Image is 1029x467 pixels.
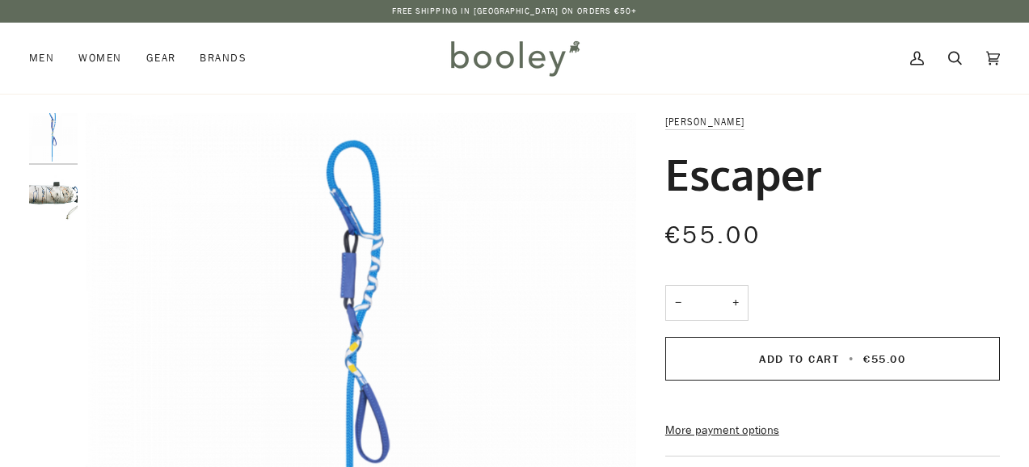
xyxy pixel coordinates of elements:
span: €55.00 [665,219,761,252]
a: Men [29,23,66,94]
span: €55.00 [863,351,905,367]
a: Brands [188,23,259,94]
h1: Escaper [665,147,822,200]
a: Gear [134,23,188,94]
span: Women [78,50,121,66]
span: Gear [146,50,176,66]
a: More payment options [665,422,1000,440]
span: Add to Cart [759,351,839,367]
span: Brands [200,50,247,66]
img: BEAL Escaper - Booley Galway [29,113,78,162]
span: Men [29,50,54,66]
img: BEAL Escaper - Booley Galway [29,175,78,224]
span: • [844,351,859,367]
p: Free Shipping in [GEOGRAPHIC_DATA] on Orders €50+ [392,5,638,18]
a: Women [66,23,133,94]
button: Add to Cart • €55.00 [665,337,1000,381]
button: − [665,285,691,322]
a: [PERSON_NAME] [665,115,744,128]
img: Booley [444,35,585,82]
button: + [723,285,749,322]
input: Quantity [665,285,749,322]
